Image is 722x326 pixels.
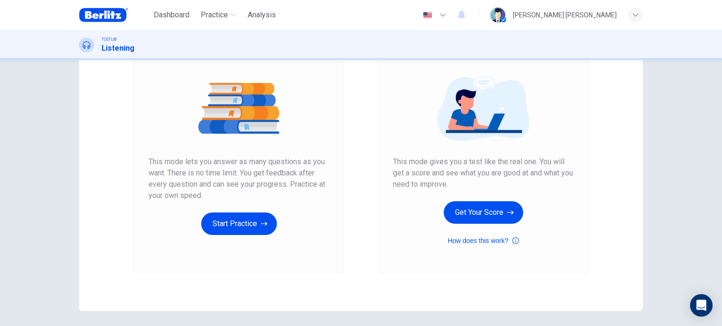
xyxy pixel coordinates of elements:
[248,9,276,21] span: Analysis
[150,7,193,23] button: Dashboard
[79,6,128,24] img: Berlitz Brasil logo
[444,201,523,224] button: Get Your Score
[490,8,505,23] img: Profile picture
[447,235,518,246] button: How does this work?
[244,7,280,23] button: Analysis
[393,156,573,190] span: This mode gives you a test like the real one. You will get a score and see what you are good at a...
[197,7,240,23] button: Practice
[201,212,277,235] button: Start Practice
[201,9,228,21] span: Practice
[102,36,117,43] span: TOEFL®
[422,12,433,19] img: en
[79,6,150,24] a: Berlitz Brasil logo
[149,156,329,201] span: This mode lets you answer as many questions as you want. There is no time limit. You get feedback...
[690,294,713,317] div: Open Intercom Messenger
[102,43,134,54] h1: Listening
[154,9,189,21] span: Dashboard
[513,9,617,21] div: [PERSON_NAME] [PERSON_NAME]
